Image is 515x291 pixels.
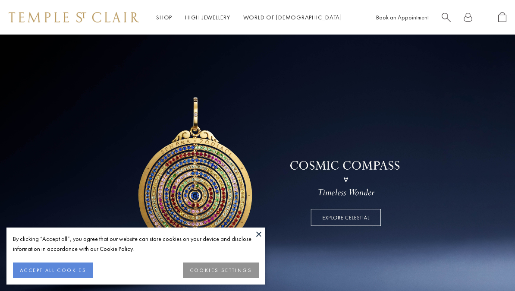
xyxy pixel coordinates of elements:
a: World of [DEMOGRAPHIC_DATA]World of [DEMOGRAPHIC_DATA] [243,13,342,21]
img: Temple St. Clair [9,12,139,22]
a: Book an Appointment [376,13,429,21]
a: Search [442,12,451,23]
button: COOKIES SETTINGS [183,263,259,278]
a: Open Shopping Bag [498,12,506,23]
iframe: Gorgias live chat messenger [472,250,506,282]
a: High JewelleryHigh Jewellery [185,13,230,21]
a: ShopShop [156,13,172,21]
div: By clicking “Accept all”, you agree that our website can store cookies on your device and disclos... [13,234,259,254]
nav: Main navigation [156,12,342,23]
button: ACCEPT ALL COOKIES [13,263,93,278]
